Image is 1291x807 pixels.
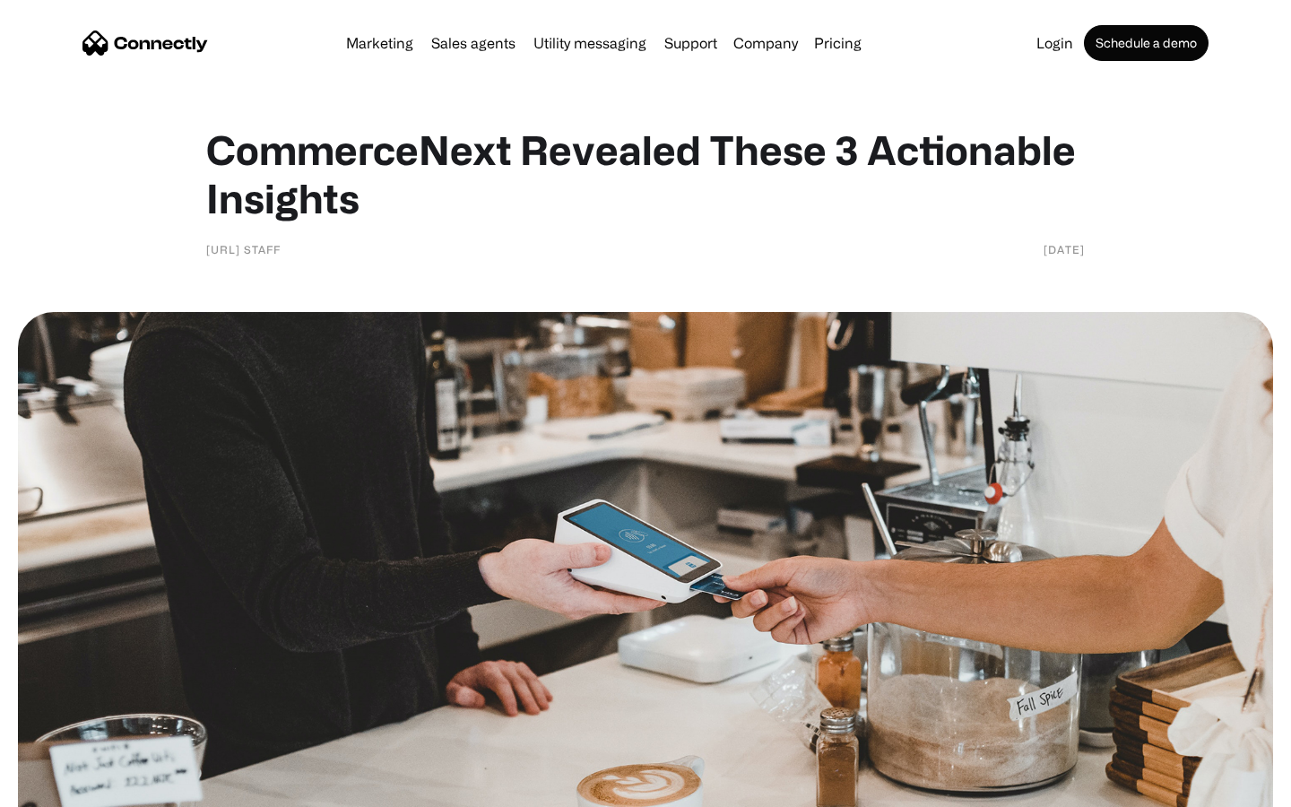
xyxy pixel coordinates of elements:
[339,36,420,50] a: Marketing
[206,240,281,258] div: [URL] Staff
[807,36,869,50] a: Pricing
[36,776,108,801] ul: Language list
[1044,240,1085,258] div: [DATE]
[733,30,798,56] div: Company
[18,776,108,801] aside: Language selected: English
[1084,25,1209,61] a: Schedule a demo
[526,36,654,50] a: Utility messaging
[424,36,523,50] a: Sales agents
[657,36,724,50] a: Support
[1029,36,1080,50] a: Login
[206,126,1085,222] h1: CommerceNext Revealed These 3 Actionable Insights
